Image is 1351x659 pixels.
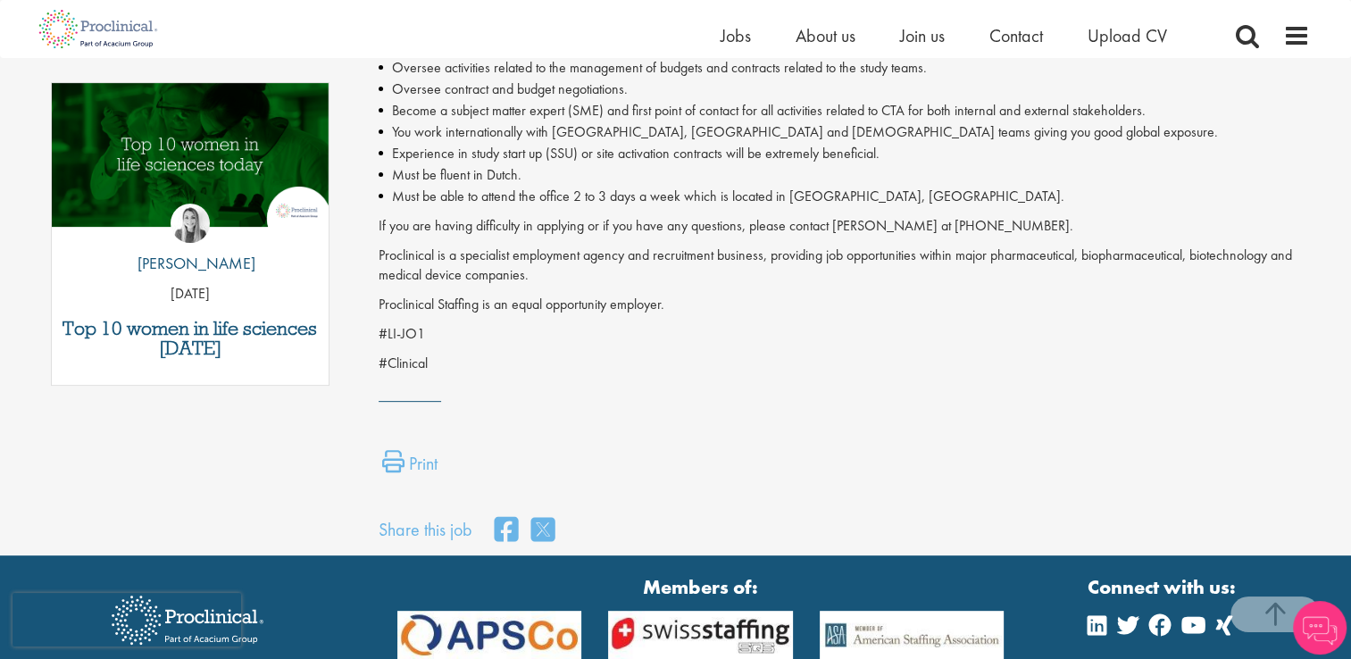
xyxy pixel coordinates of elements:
strong: Connect with us: [1088,573,1239,601]
img: Proclinical Recruitment [98,583,277,657]
img: Chatbot [1293,601,1347,655]
li: Oversee activities related to the management of budgets and contracts related to the study teams. [379,57,1310,79]
img: Top 10 women in life sciences today [52,83,329,227]
li: Must be able to attend the office 2 to 3 days a week which is located in [GEOGRAPHIC_DATA], [GEOG... [379,186,1310,207]
p: Proclinical Staffing is an equal opportunity employer. [379,295,1310,315]
li: Experience in study start up (SSU) or site activation contracts will be extremely beneficial. [379,143,1310,164]
a: Link to a post [52,83,329,241]
p: Proclinical is a specialist employment agency and recruitment business, providing job opportuniti... [379,246,1310,287]
a: Print [382,450,438,486]
strong: Members of: [397,573,1005,601]
li: You work internationally with [GEOGRAPHIC_DATA], [GEOGRAPHIC_DATA] and [DEMOGRAPHIC_DATA] teams g... [379,121,1310,143]
a: Contact [989,24,1043,47]
a: About us [796,24,855,47]
p: #Clinical [379,354,1310,374]
a: share on twitter [531,512,555,550]
li: Become a subject matter expert (SME) and first point of contact for all activities related to CTA... [379,100,1310,121]
a: Upload CV [1088,24,1167,47]
li: Must be fluent in Dutch. [379,164,1310,186]
li: Oversee contract and budget negotiations. [379,79,1310,100]
a: share on facebook [495,512,518,550]
p: [DATE] [52,284,329,304]
a: Hannah Burke [PERSON_NAME] [124,204,255,284]
p: #LI-JO1 [379,324,1310,345]
p: [PERSON_NAME] [124,252,255,275]
iframe: reCAPTCHA [13,593,241,646]
a: Jobs [721,24,751,47]
a: Join us [900,24,945,47]
a: Top 10 women in life sciences [DATE] [61,319,321,358]
label: Share this job [379,517,472,543]
p: If you are having difficulty in applying or if you have any questions, please contact [PERSON_NAM... [379,216,1310,237]
img: Hannah Burke [171,204,210,243]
